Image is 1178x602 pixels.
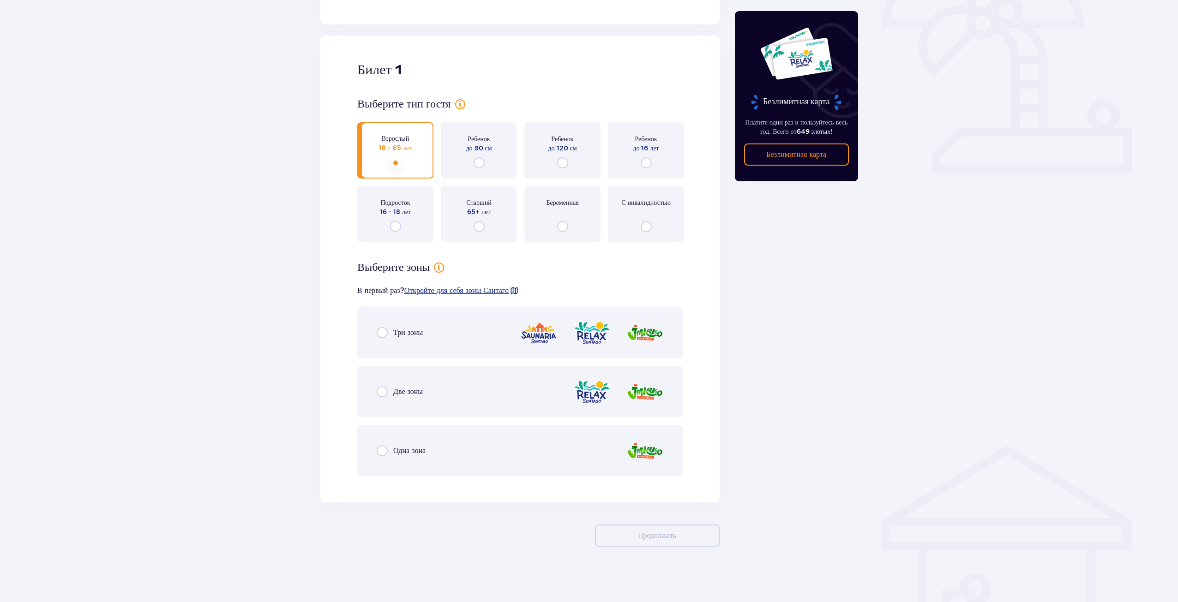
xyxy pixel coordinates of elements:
[404,286,509,296] a: Откройте для себя зоны Сантаго
[595,525,720,547] button: Продолжать
[626,438,663,464] img: логотип зоны
[467,208,490,215] font: 65+ лет
[466,199,491,206] font: Старший
[551,135,573,143] font: Ребенок
[633,144,659,152] font: до 16 лет
[621,199,671,206] font: С инвалидностью
[357,286,404,295] font: В первый раз?
[546,199,578,206] font: Беременная
[745,119,847,135] font: Платите один раз и пользуйтесь весь год. Всего от
[395,61,402,78] font: 1
[766,151,826,158] font: Безлимитная карта
[393,387,423,396] font: Две зоны
[830,128,832,135] font: !
[626,320,663,346] img: логотип зоны
[404,286,509,295] font: Откройте для себя зоны Сантаго
[744,143,849,166] a: Безлимитная карта
[357,61,392,78] font: Билет
[573,320,610,346] img: логотип зоны
[635,135,657,143] font: Ребенок
[380,199,410,206] font: Подросток
[468,135,490,143] font: Ребенок
[763,96,829,107] font: Безлимитная карта
[393,328,423,337] font: Три зоны
[573,379,610,405] img: логотип зоны
[626,379,663,405] img: логотип зоны
[520,320,557,346] img: логотип зоны
[357,261,430,274] font: Выберите зоны
[466,144,492,152] font: до 90 см
[638,532,676,539] font: Продолжать
[382,136,409,142] font: Взрослый
[357,97,451,111] font: Выберите тип гостя
[548,144,577,152] font: до 120 см
[797,128,831,135] font: 649 злотых
[393,446,426,455] font: Одна зона
[379,145,412,151] font: 18 - 65 лет
[380,208,411,215] font: 16 - 18 лет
